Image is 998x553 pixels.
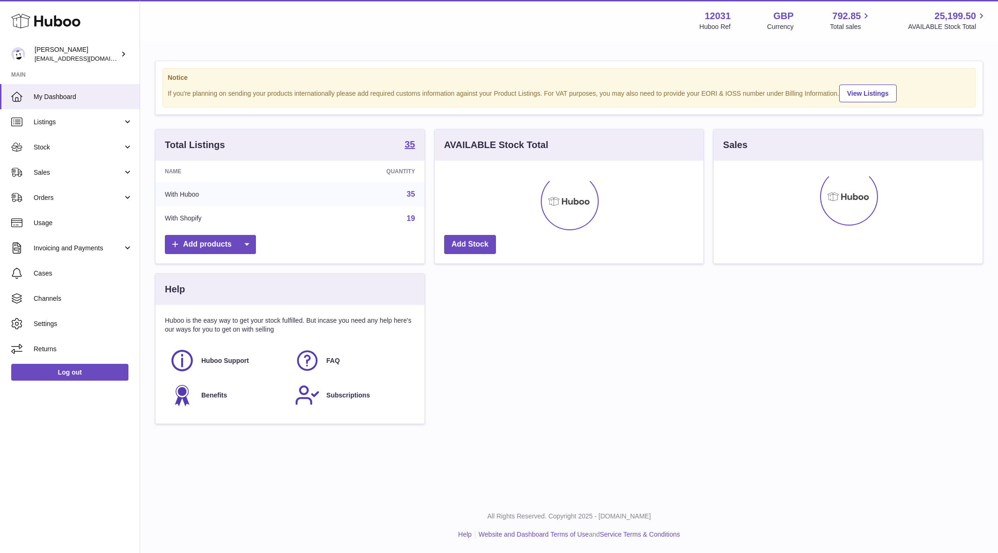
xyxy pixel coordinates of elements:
span: Returns [34,345,133,354]
a: 19 [407,214,415,222]
a: Subscriptions [295,383,411,408]
span: AVAILABLE Stock Total [908,22,987,31]
span: [EMAIL_ADDRESS][DOMAIN_NAME] [35,55,137,62]
a: Benefits [170,383,285,408]
span: Invoicing and Payments [34,244,123,253]
h3: Total Listings [165,139,225,151]
a: Log out [11,364,128,381]
span: Subscriptions [326,391,370,400]
a: Help [458,531,472,538]
span: Huboo Support [201,356,249,365]
p: All Rights Reserved. Copyright 2025 - [DOMAIN_NAME] [148,512,991,521]
a: 35 [407,190,415,198]
td: With Shopify [156,206,300,231]
li: and [475,530,680,539]
span: Sales [34,168,123,177]
div: [PERSON_NAME] [35,45,119,63]
span: Stock [34,143,123,152]
span: My Dashboard [34,92,133,101]
a: Service Terms & Conditions [600,531,680,538]
a: View Listings [839,85,897,102]
a: FAQ [295,348,411,373]
strong: GBP [773,10,793,22]
span: Usage [34,219,133,227]
h3: Help [165,283,185,296]
th: Quantity [300,161,424,182]
span: Settings [34,319,133,328]
a: 792.85 Total sales [830,10,871,31]
h3: AVAILABLE Stock Total [444,139,548,151]
a: Huboo Support [170,348,285,373]
th: Name [156,161,300,182]
div: Currency [767,22,794,31]
a: Website and Dashboard Terms of Use [479,531,589,538]
span: Orders [34,193,123,202]
span: 25,199.50 [934,10,976,22]
td: With Huboo [156,182,300,206]
strong: Notice [168,73,970,82]
span: FAQ [326,356,340,365]
strong: 12031 [705,10,731,22]
a: Add products [165,235,256,254]
h3: Sales [723,139,747,151]
span: Cases [34,269,133,278]
strong: 35 [404,140,415,149]
span: Total sales [830,22,871,31]
img: admin@makewellforyou.com [11,47,25,61]
span: Benefits [201,391,227,400]
span: Channels [34,294,133,303]
a: Add Stock [444,235,496,254]
span: Listings [34,118,123,127]
a: 25,199.50 AVAILABLE Stock Total [908,10,987,31]
div: If you're planning on sending your products internationally please add required customs informati... [168,83,970,102]
a: 35 [404,140,415,151]
span: 792.85 [832,10,861,22]
p: Huboo is the easy way to get your stock fulfilled. But incase you need any help here's our ways f... [165,316,415,334]
div: Huboo Ref [700,22,731,31]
